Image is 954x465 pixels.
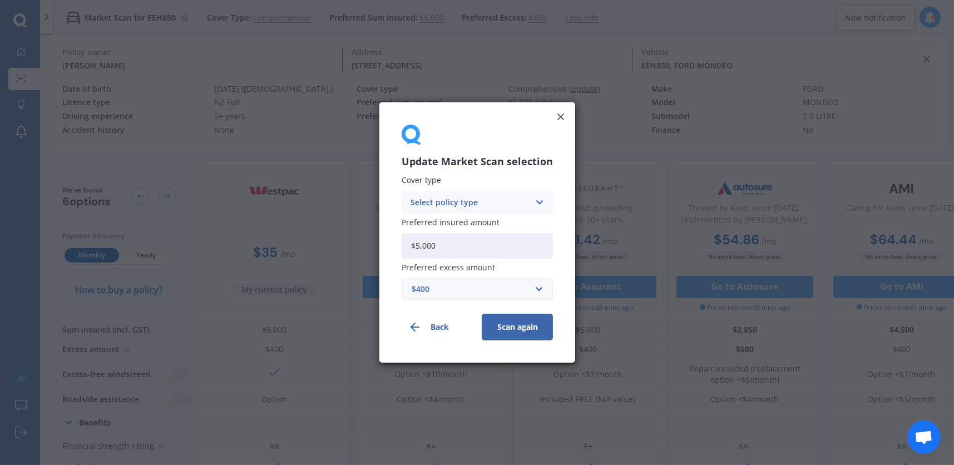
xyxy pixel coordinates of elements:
[402,233,553,259] input: Enter amount
[402,175,441,186] span: Cover type
[411,196,530,209] div: Select policy type
[402,217,500,227] span: Preferred insured amount
[402,262,495,273] span: Preferred excess amount
[907,421,941,454] div: Open chat
[402,314,473,340] button: Back
[412,283,530,295] div: $400
[482,314,553,340] button: Scan again
[402,155,553,168] h3: Update Market Scan selection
